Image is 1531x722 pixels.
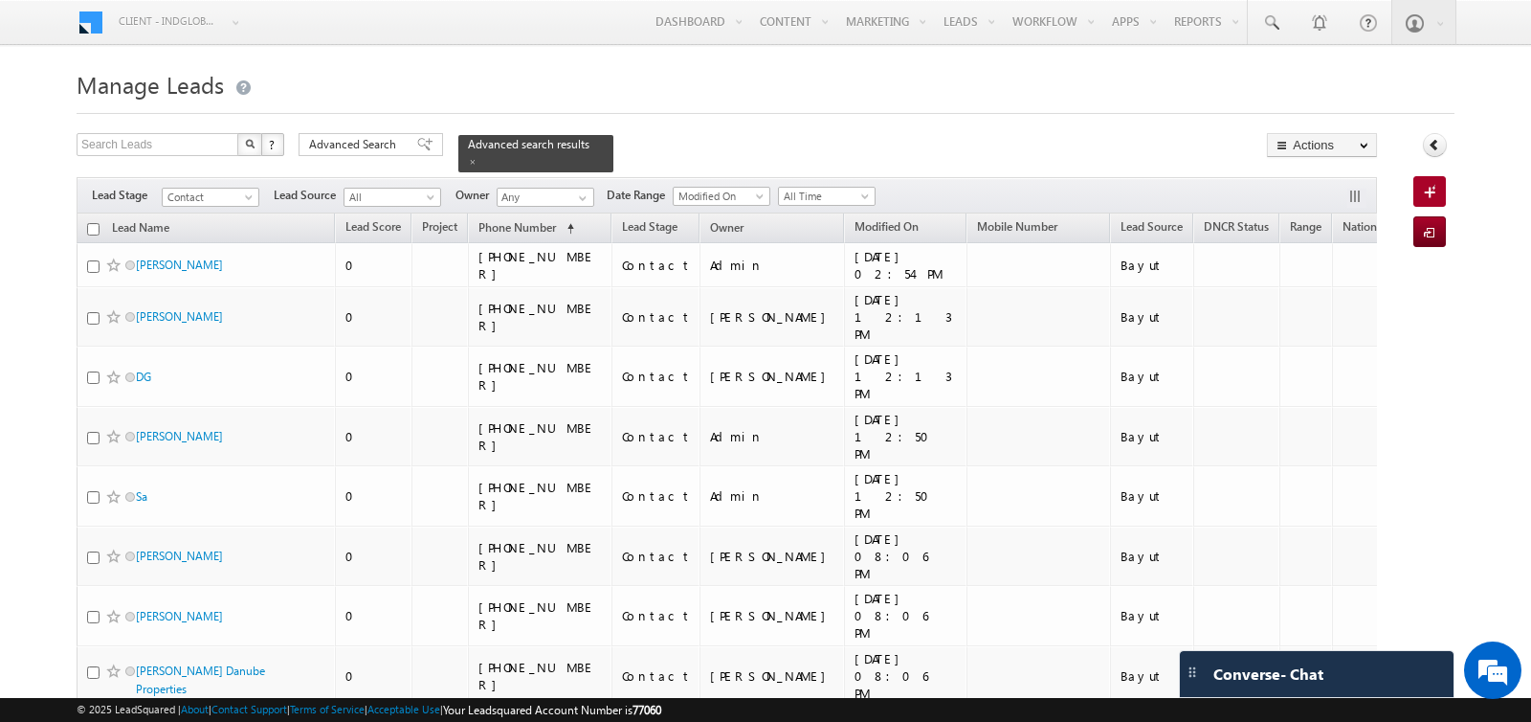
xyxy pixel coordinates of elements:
div: [PHONE_NUMBER] [478,598,603,633]
a: DNCR Status [1194,216,1278,241]
span: Contact [163,189,254,206]
a: Show All Items [568,189,592,208]
div: Contact [622,308,692,326]
div: Bayut [1121,667,1185,685]
div: Admin [710,257,835,274]
span: Client - indglobal1 (77060) [119,11,219,31]
a: Modified On [845,216,928,241]
div: [PHONE_NUMBER] [478,300,603,334]
div: Contact [622,548,692,565]
div: Bayut [1121,548,1185,565]
a: Phone Number (sorted ascending) [469,216,584,241]
div: Bayut [1121,487,1185,505]
a: Terms of Service [290,703,365,715]
a: Contact [162,188,259,207]
span: Range [1290,219,1321,234]
span: © 2025 LeadSquared | | | | | [77,701,661,719]
a: Sa [136,489,147,504]
a: [PERSON_NAME] [136,429,223,443]
a: Lead Stage [612,216,687,241]
span: All [344,189,435,206]
div: 0 [345,487,403,505]
div: [PHONE_NUMBER] [478,248,603,282]
span: ? [269,136,277,152]
span: Advanced search results [468,137,589,151]
a: [PERSON_NAME] [136,258,223,272]
span: Owner [710,220,743,235]
div: 0 [345,368,403,385]
div: [DATE] 12:13 PM [854,350,958,402]
div: [PHONE_NUMBER] [478,359,603,394]
a: Lead Source [1111,216,1192,241]
div: 0 [345,548,403,565]
a: All Time [778,187,876,206]
div: [DATE] 12:50 PM [854,470,958,522]
span: Modified On [674,188,765,205]
button: Actions [1267,133,1377,157]
span: Lead Score [345,219,401,234]
div: Bayut [1121,257,1185,274]
div: [DATE] 08:06 PM [854,590,958,642]
span: DNCR Status [1204,219,1269,234]
div: 0 [345,257,403,274]
a: [PERSON_NAME] [136,609,223,623]
span: Lead Source [1121,219,1183,234]
span: Owner [455,187,497,204]
div: Minimize live chat window [314,10,360,56]
span: Lead Source [274,187,344,204]
img: carter-drag [1185,665,1200,680]
img: d_60004797649_company_0_60004797649 [33,101,80,125]
div: 0 [345,308,403,326]
div: Bayut [1121,607,1185,624]
span: All Time [779,188,870,205]
div: Contact [622,257,692,274]
div: [PHONE_NUMBER] [478,479,603,513]
div: Contact [622,368,692,385]
div: [PHONE_NUMBER] [478,419,603,454]
span: Modified On [854,219,919,234]
div: Contact [622,607,692,624]
a: [PERSON_NAME] [136,549,223,563]
div: [PHONE_NUMBER] [478,659,603,693]
a: Range [1280,216,1331,241]
a: Modified On [673,187,770,206]
span: Manage Leads [77,69,224,100]
span: Mobile Number [977,219,1057,234]
a: [PERSON_NAME] [136,309,223,324]
div: [PERSON_NAME] [710,308,835,326]
span: Advanced Search [309,136,402,153]
a: Contact Support [211,703,287,715]
div: [DATE] 08:06 PM [854,530,958,582]
textarea: Type your message and hit 'Enter' [25,177,349,575]
div: [DATE] 12:13 PM [854,291,958,343]
input: Type to Search [497,188,594,207]
a: [PERSON_NAME] Danube Properties [136,664,265,696]
a: Lead Score [336,216,410,241]
div: Bayut [1121,428,1185,445]
div: Bayut [1121,368,1185,385]
div: Contact [622,487,692,505]
a: Project [412,216,467,241]
div: [DATE] 12:50 PM [854,411,958,463]
span: Phone Number [478,220,556,235]
div: [PERSON_NAME] [710,548,835,565]
a: DG [136,370,151,384]
span: Lead Stage [622,219,677,234]
div: Contact [622,667,692,685]
div: 0 [345,428,403,445]
a: Mobile Number [967,216,1067,241]
div: [DATE] 08:06 PM [854,650,958,702]
em: Start Chat [260,590,347,616]
span: Converse - Chat [1213,666,1323,683]
span: Your Leadsquared Account Number is [443,703,661,717]
span: 77060 [632,703,661,717]
span: (sorted ascending) [559,221,574,237]
a: All [344,188,441,207]
div: [PHONE_NUMBER] [478,539,603,574]
div: 0 [345,667,403,685]
div: Contact [622,428,692,445]
a: Nationality [1333,216,1408,241]
a: Acceptable Use [367,703,440,715]
span: Project [422,219,457,234]
div: 0 [345,607,403,624]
